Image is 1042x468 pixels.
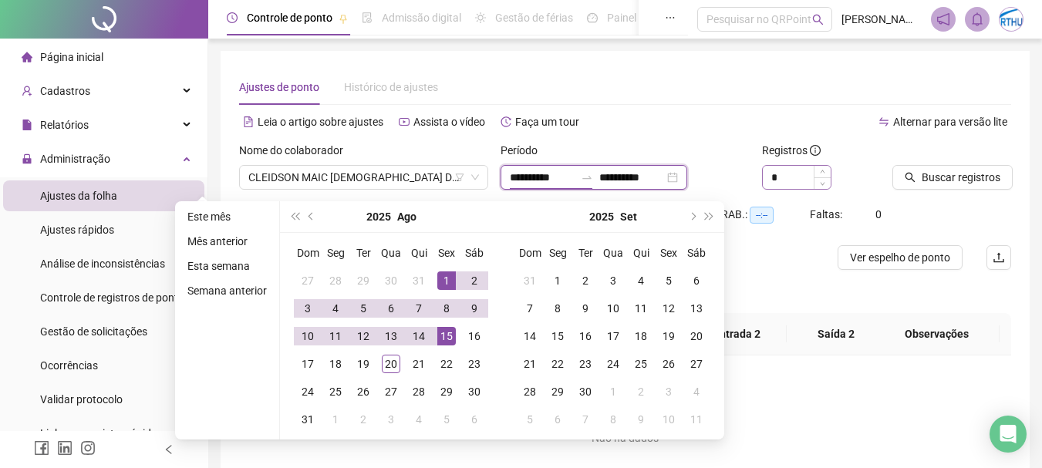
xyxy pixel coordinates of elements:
[239,142,353,159] label: Nome do colaborador
[322,239,349,267] th: Seg
[294,378,322,406] td: 2025-08-24
[683,406,710,433] td: 2025-10-11
[298,299,317,318] div: 3
[405,378,433,406] td: 2025-08-28
[465,410,484,429] div: 6
[326,327,345,345] div: 11
[655,295,683,322] td: 2025-09-12
[544,350,572,378] td: 2025-09-22
[655,239,683,267] th: Sex
[399,116,410,127] span: youtube
[460,295,488,322] td: 2025-08-09
[875,208,882,221] span: 0
[22,52,32,62] span: home
[460,378,488,406] td: 2025-08-30
[501,116,511,127] span: history
[258,116,383,128] span: Leia o artigo sobre ajustes
[521,299,539,318] div: 7
[465,327,484,345] div: 16
[632,327,650,345] div: 18
[40,359,98,372] span: Ocorrências
[687,355,706,373] div: 27
[433,295,460,322] td: 2025-08-08
[820,169,825,174] span: up
[22,86,32,96] span: user-add
[349,350,377,378] td: 2025-08-19
[437,327,456,345] div: 15
[548,299,567,318] div: 8
[495,12,573,24] span: Gestão de férias
[581,171,593,183] span: to
[701,201,718,232] button: super-next-year
[460,350,488,378] td: 2025-08-23
[632,299,650,318] div: 11
[410,271,428,290] div: 31
[433,350,460,378] td: 2025-08-22
[688,313,787,355] th: Entrada 2
[40,85,90,97] span: Cadastros
[382,355,400,373] div: 20
[516,239,544,267] th: Dom
[604,327,622,345] div: 17
[627,406,655,433] td: 2025-10-09
[632,410,650,429] div: 9
[576,271,595,290] div: 2
[475,12,486,23] span: sun
[326,355,345,373] div: 18
[683,295,710,322] td: 2025-09-13
[40,291,184,304] span: Controle de registros de ponto
[515,116,579,128] span: Faça um tour
[40,325,147,338] span: Gestão de solicitações
[40,393,123,406] span: Validar protocolo
[683,201,700,232] button: next-year
[659,410,678,429] div: 10
[878,116,889,127] span: swap
[627,378,655,406] td: 2025-10-02
[544,406,572,433] td: 2025-10-06
[460,322,488,350] td: 2025-08-16
[587,12,598,23] span: dashboard
[893,116,1007,128] span: Alternar para versão lite
[377,406,405,433] td: 2025-09-03
[599,406,627,433] td: 2025-10-08
[382,12,461,24] span: Admissão digital
[572,239,599,267] th: Ter
[465,299,484,318] div: 9
[683,239,710,267] th: Sáb
[181,207,273,226] li: Este mês
[322,350,349,378] td: 2025-08-18
[604,382,622,401] div: 1
[298,410,317,429] div: 31
[548,410,567,429] div: 6
[326,299,345,318] div: 4
[294,350,322,378] td: 2025-08-17
[659,327,678,345] div: 19
[377,322,405,350] td: 2025-08-13
[659,271,678,290] div: 5
[437,271,456,290] div: 1
[632,271,650,290] div: 4
[294,267,322,295] td: 2025-07-27
[544,239,572,267] th: Seg
[576,382,595,401] div: 30
[627,239,655,267] th: Qui
[433,267,460,295] td: 2025-08-01
[993,251,1005,264] span: upload
[604,299,622,318] div: 10
[548,355,567,373] div: 22
[247,12,332,24] span: Controle de ponto
[286,201,303,232] button: super-prev-year
[687,382,706,401] div: 4
[687,299,706,318] div: 13
[544,322,572,350] td: 2025-09-15
[405,239,433,267] th: Qui
[239,81,319,93] span: Ajustes de ponto
[326,410,345,429] div: 1
[465,355,484,373] div: 23
[572,350,599,378] td: 2025-09-23
[40,258,165,270] span: Análise de inconsistências
[516,295,544,322] td: 2025-09-07
[521,410,539,429] div: 5
[886,325,987,342] span: Observações
[521,355,539,373] div: 21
